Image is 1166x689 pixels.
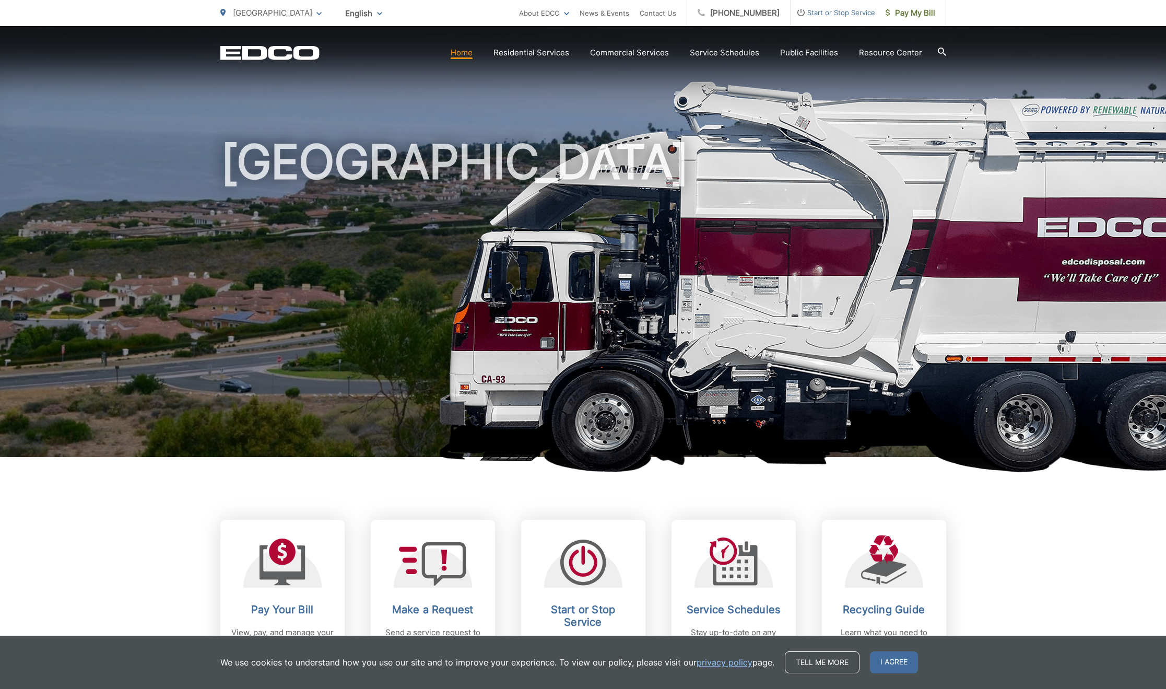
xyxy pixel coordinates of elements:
[381,626,485,651] p: Send a service request to EDCO.
[371,520,495,680] a: Make a Request Send a service request to EDCO.
[832,626,936,651] p: Learn what you need to know about recycling.
[859,46,922,59] a: Resource Center
[532,603,635,628] h2: Start or Stop Service
[590,46,669,59] a: Commercial Services
[690,46,759,59] a: Service Schedules
[231,603,334,616] h2: Pay Your Bill
[220,45,320,60] a: EDCD logo. Return to the homepage.
[780,46,838,59] a: Public Facilities
[682,626,785,651] p: Stay up-to-date on any changes in schedules.
[886,7,935,19] span: Pay My Bill
[220,520,345,680] a: Pay Your Bill View, pay, and manage your bill online.
[870,651,918,673] span: I agree
[785,651,859,673] a: Tell me more
[220,136,946,466] h1: [GEOGRAPHIC_DATA]
[832,603,936,616] h2: Recycling Guide
[580,7,629,19] a: News & Events
[233,8,312,18] span: [GEOGRAPHIC_DATA]
[672,520,796,680] a: Service Schedules Stay up-to-date on any changes in schedules.
[220,656,774,669] p: We use cookies to understand how you use our site and to improve your experience. To view our pol...
[682,603,785,616] h2: Service Schedules
[231,626,334,651] p: View, pay, and manage your bill online.
[519,7,569,19] a: About EDCO
[697,656,752,669] a: privacy policy
[640,7,676,19] a: Contact Us
[451,46,473,59] a: Home
[381,603,485,616] h2: Make a Request
[493,46,569,59] a: Residential Services
[822,520,946,680] a: Recycling Guide Learn what you need to know about recycling.
[337,4,390,22] span: English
